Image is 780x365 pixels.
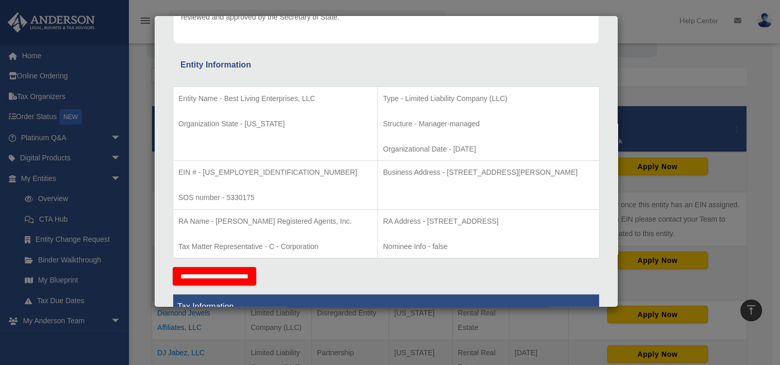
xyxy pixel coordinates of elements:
[383,215,594,228] p: RA Address - [STREET_ADDRESS]
[178,191,372,204] p: SOS number - 5330175
[383,118,594,130] p: Structure - Manager-managed
[178,240,372,253] p: Tax Matter Representative - C - Corporation
[178,215,372,228] p: RA Name - [PERSON_NAME] Registered Agents, Inc.
[178,118,372,130] p: Organization State - [US_STATE]
[178,166,372,179] p: EIN # - [US_EMPLOYER_IDENTIFICATION_NUMBER]
[173,294,600,320] th: Tax Information
[180,58,592,72] div: Entity Information
[383,143,594,156] p: Organizational Date - [DATE]
[383,240,594,253] p: Nominee Info - false
[383,92,594,105] p: Type - Limited Liability Company (LLC)
[383,166,594,179] p: Business Address - [STREET_ADDRESS][PERSON_NAME]
[178,92,372,105] p: Entity Name - Best Living Enterprises, LLC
